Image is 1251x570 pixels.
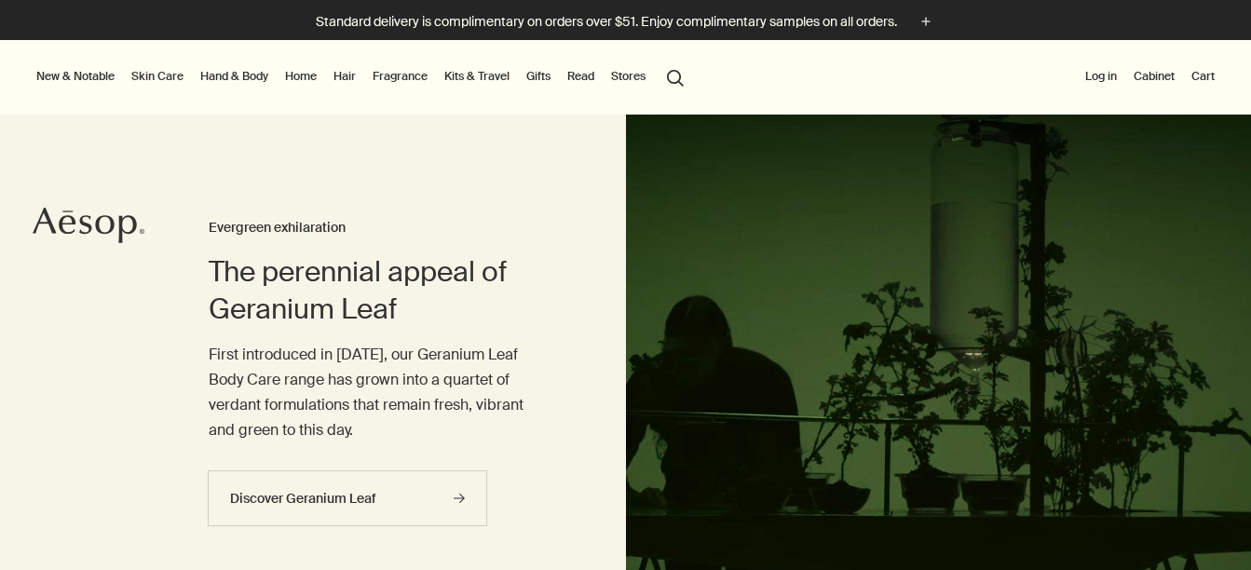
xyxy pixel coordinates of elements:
[128,65,187,88] a: Skin Care
[369,65,431,88] a: Fragrance
[316,11,936,33] button: Standard delivery is complimentary on orders over $51. Enjoy complimentary samples on all orders.
[1188,65,1218,88] button: Cart
[33,207,144,244] svg: Aesop
[197,65,272,88] a: Hand & Body
[523,65,554,88] a: Gifts
[316,12,897,32] p: Standard delivery is complimentary on orders over $51. Enjoy complimentary samples on all orders.
[209,253,551,328] h2: The perennial appeal of Geranium Leaf
[209,342,551,443] p: First introduced in [DATE], our Geranium Leaf Body Care range has grown into a quartet of verdant...
[564,65,598,88] a: Read
[1130,65,1178,88] a: Cabinet
[33,207,144,249] a: Aesop
[209,217,551,239] h3: Evergreen exhilaration
[441,65,513,88] a: Kits & Travel
[33,40,692,115] nav: primary
[607,65,649,88] button: Stores
[330,65,360,88] a: Hair
[659,59,692,94] button: Open search
[208,470,487,526] a: Discover Geranium Leaf
[281,65,320,88] a: Home
[1081,40,1218,115] nav: supplementary
[1081,65,1121,88] button: Log in
[33,65,118,88] button: New & Notable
